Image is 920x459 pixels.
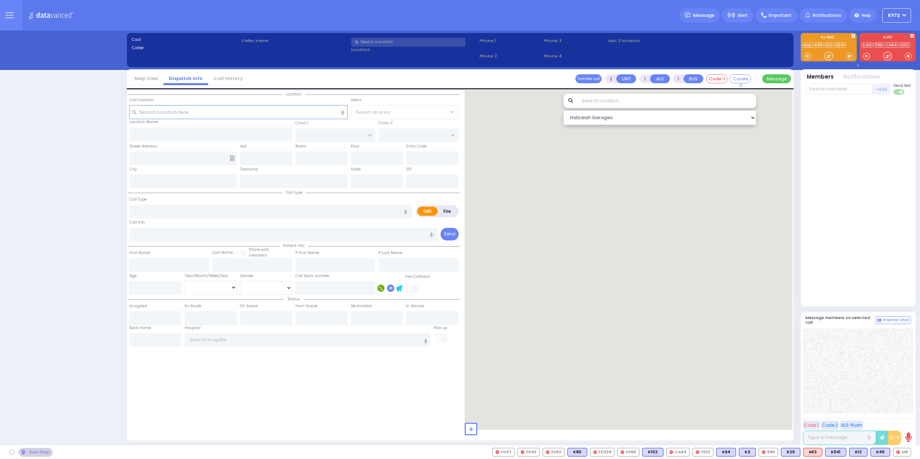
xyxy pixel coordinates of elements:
img: message.svg [685,13,690,18]
input: Search location [577,94,756,108]
a: KJFD [861,42,873,48]
span: Status [284,296,304,302]
img: comment-alt.png [878,319,881,322]
label: Assigned [129,303,147,309]
button: Covered [730,74,751,83]
label: Destination [351,303,372,309]
label: EMS [417,207,438,216]
img: red-radio-icon.svg [696,450,699,454]
button: ALS [650,74,670,83]
div: FD328 [590,448,615,456]
span: Important [769,12,792,19]
label: Turn off text [893,88,905,95]
span: Help [861,12,871,19]
label: On Scene [240,303,258,309]
label: Fire [437,207,457,216]
a: Call History [208,75,248,82]
label: Cad: [132,37,239,43]
label: From Scene [295,303,317,309]
label: City [129,167,137,172]
button: KY72 [882,8,911,23]
label: Age [129,273,137,279]
div: K12 [849,448,868,456]
div: CAR4 [666,448,690,456]
label: Caller: [132,45,239,51]
h5: Message members on selected call [805,315,876,325]
span: Select an area [356,109,390,116]
div: M9 [893,448,911,456]
a: Map View [129,75,164,82]
label: Use Callback [405,274,430,280]
label: Location [351,47,477,53]
input: Search member [805,84,873,94]
div: K102 [642,448,663,456]
img: red-radio-icon.svg [593,450,597,454]
span: Notifications [813,12,841,19]
label: Cross 1 [295,120,308,126]
label: KJ EMS... [801,36,857,41]
label: Entry Code [406,144,427,149]
label: ZIP [406,167,411,172]
div: 596 [759,448,778,456]
label: Caller name [241,38,349,44]
button: Notifications [843,73,880,81]
div: FD55 [617,448,639,456]
div: BLS [567,448,587,456]
div: BLS [642,448,663,456]
div: K3 [739,448,756,456]
div: BLS [849,448,868,456]
label: Location Name [129,119,158,125]
label: Call Info [129,220,145,225]
div: BLS [781,448,800,456]
div: K64 [716,448,736,456]
label: Call Location [129,97,154,103]
span: Send text [893,83,911,88]
label: P First Name [295,250,319,256]
a: FD12 [899,42,910,48]
div: BLS [716,448,736,456]
img: red-radio-icon.svg [762,450,765,454]
button: UNIT [616,74,636,83]
span: Location [282,92,305,97]
input: Search location here [129,105,348,119]
span: members [249,253,267,258]
img: red-radio-icon.svg [670,450,673,454]
label: Last Name [212,250,233,256]
label: Floor [351,144,359,149]
label: Township [240,167,258,172]
label: P Last Name [378,250,402,256]
span: Phone 4 [544,53,606,59]
small: Share with [249,247,269,252]
div: K80 [567,448,587,456]
label: Call Type [129,197,147,202]
label: Pick up [434,325,447,331]
label: State [351,167,361,172]
label: Back Home [129,325,151,331]
label: Hospital [185,325,201,331]
span: Phone 2 [479,53,541,59]
button: Transfer call [575,74,602,83]
a: K541 [834,42,846,48]
label: Gender [240,273,254,279]
div: K29 [781,448,800,456]
label: In Service [406,303,424,309]
div: FD12 [693,448,713,456]
label: First Name [129,250,150,256]
input: Search hospital [185,333,431,347]
a: Dispatch info [164,75,208,82]
span: Phone 1 [479,38,541,44]
div: FD62 [543,448,565,456]
button: Code 1 [803,421,820,430]
div: BLS [870,448,890,456]
img: Logo [28,11,76,20]
label: Street Address [129,144,157,149]
label: Last 3 location [608,38,698,44]
span: Patient info [280,243,308,248]
div: FD42 [517,448,540,456]
button: BUS [684,74,703,83]
label: Areas [351,97,362,103]
img: red-radio-icon.svg [896,450,900,454]
div: M13 [803,448,822,456]
div: K541 [825,448,846,456]
button: Message [762,74,791,83]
